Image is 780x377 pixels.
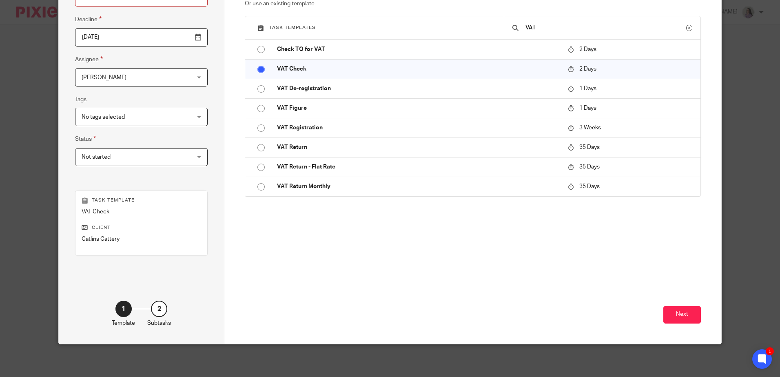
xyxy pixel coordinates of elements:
[277,65,560,73] p: VAT Check
[277,163,560,171] p: VAT Return - Flat Rate
[579,164,600,170] span: 35 Days
[663,306,701,324] button: Next
[112,319,135,327] p: Template
[269,25,316,30] span: Task templates
[277,124,560,132] p: VAT Registration
[82,154,111,160] span: Not started
[75,134,96,144] label: Status
[579,144,600,150] span: 35 Days
[579,184,600,189] span: 35 Days
[151,301,167,317] div: 2
[579,66,596,72] span: 2 Days
[525,23,686,32] input: Search...
[277,45,560,53] p: Check TO for VAT
[579,125,601,131] span: 3 Weeks
[277,104,560,112] p: VAT Figure
[75,15,102,24] label: Deadline
[75,55,103,64] label: Assignee
[82,75,126,80] span: [PERSON_NAME]
[277,84,560,93] p: VAT De-registration
[147,319,171,327] p: Subtasks
[82,197,201,204] p: Task template
[579,105,596,111] span: 1 Days
[277,182,560,191] p: VAT Return Monthly
[82,235,201,243] p: Catlins Cattery
[75,28,208,47] input: Pick a date
[579,86,596,91] span: 1 Days
[82,224,201,231] p: Client
[75,95,86,104] label: Tags
[82,208,201,216] p: VAT Check
[277,143,560,151] p: VAT Return
[579,47,596,52] span: 2 Days
[115,301,132,317] div: 1
[82,114,125,120] span: No tags selected
[766,347,774,355] div: 1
